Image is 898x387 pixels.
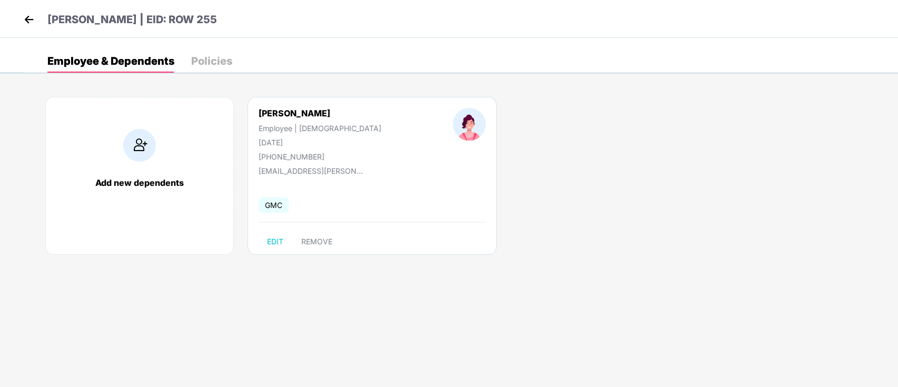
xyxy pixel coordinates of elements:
[47,12,217,28] p: [PERSON_NAME] | EID: ROW 255
[259,138,381,147] div: [DATE]
[453,108,486,141] img: profileImage
[259,197,289,213] span: GMC
[123,129,156,162] img: addIcon
[259,166,364,175] div: [EMAIL_ADDRESS][PERSON_NAME][DOMAIN_NAME]
[259,152,381,161] div: [PHONE_NUMBER]
[293,233,341,250] button: REMOVE
[259,108,381,118] div: [PERSON_NAME]
[259,233,292,250] button: EDIT
[301,237,332,246] span: REMOVE
[191,56,232,66] div: Policies
[267,237,283,246] span: EDIT
[47,56,174,66] div: Employee & Dependents
[259,124,381,133] div: Employee | [DEMOGRAPHIC_DATA]
[21,12,37,27] img: back
[56,177,223,188] div: Add new dependents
